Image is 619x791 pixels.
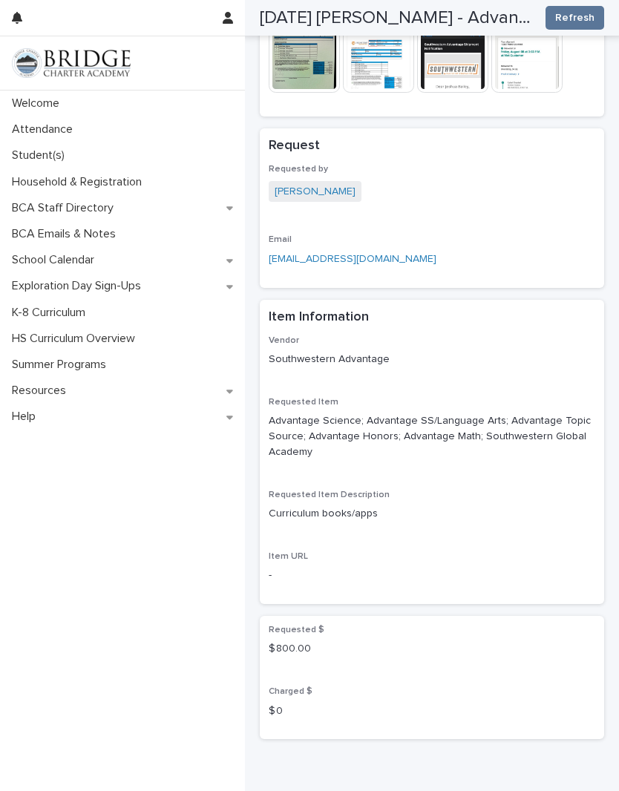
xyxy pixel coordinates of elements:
p: K-8 Curriculum [6,306,97,320]
p: Resources [6,384,78,398]
p: Southwestern Advantage [269,352,595,367]
span: Requested $ [269,626,324,634]
p: Student(s) [6,148,76,163]
h2: Request [269,137,320,155]
span: Requested Item Description [269,490,390,499]
p: $ 800.00 [269,641,595,657]
p: Household & Registration [6,175,154,189]
p: Exploration Day Sign-Ups [6,279,153,293]
span: Email [269,235,292,244]
p: BCA Staff Directory [6,201,125,215]
p: HS Curriculum Overview [6,332,147,346]
span: Vendor [269,336,299,345]
p: Summer Programs [6,358,118,372]
h2: Item Information [269,309,369,326]
p: BCA Emails & Notes [6,227,128,241]
span: Requested Item [269,398,338,407]
p: Attendance [6,122,85,137]
p: Help [6,410,48,424]
a: [EMAIL_ADDRESS][DOMAIN_NAME] [269,254,436,264]
span: Charged $ [269,687,312,696]
p: Curriculum books/apps [269,506,595,522]
p: Welcome [6,96,71,111]
button: Refresh [546,6,604,30]
span: Refresh [555,10,595,25]
p: School Calendar [6,253,106,267]
span: Requested by [269,165,328,174]
p: Advantage Science; Advantage SS/Language Arts; Advantage Topic Source; Advantage Honors; Advantag... [269,413,595,459]
img: V1C1m3IdTEidaUdm9Hs0 [12,48,131,78]
p: - [269,568,595,583]
h2: 09/27/2025 Coen Bailey - Advantage Science; Advantage SS/Language Arts; Advantage Topic Source; A... [260,7,534,29]
span: Item URL [269,552,308,561]
p: $ 0 [269,703,595,719]
a: [PERSON_NAME] [275,184,356,200]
